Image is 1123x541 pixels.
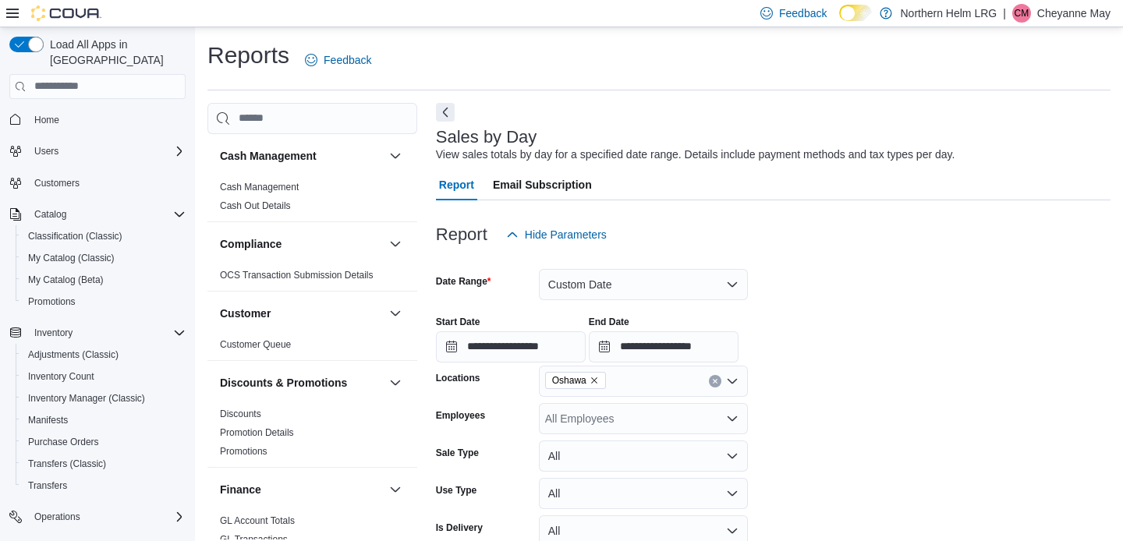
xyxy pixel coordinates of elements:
span: Customers [34,177,80,189]
button: Adjustments (Classic) [16,344,192,366]
span: Manifests [28,414,68,426]
button: Clear input [709,375,721,387]
div: Customer [207,335,417,360]
button: Inventory Manager (Classic) [16,387,192,409]
span: Home [28,110,186,129]
a: Manifests [22,411,74,430]
button: Remove Oshawa from selection in this group [590,376,599,385]
img: Cova [31,5,101,21]
span: Transfers (Classic) [28,458,106,470]
a: My Catalog (Beta) [22,270,110,289]
span: Adjustments (Classic) [28,348,119,361]
a: Classification (Classic) [22,227,129,246]
button: My Catalog (Classic) [16,247,192,269]
button: Finance [220,482,383,497]
a: GL Account Totals [220,515,295,526]
label: Locations [436,372,480,384]
span: Inventory Count [22,367,186,386]
button: Users [3,140,192,162]
span: Inventory Count [28,370,94,383]
a: My Catalog (Classic) [22,249,121,267]
span: My Catalog (Classic) [28,252,115,264]
p: Northern Helm LRG [900,4,997,23]
span: Dark Mode [839,21,840,22]
button: Hide Parameters [500,219,613,250]
div: Cash Management [207,178,417,221]
span: Adjustments (Classic) [22,345,186,364]
label: Is Delivery [436,522,483,534]
span: Manifests [22,411,186,430]
div: View sales totals by day for a specified date range. Details include payment methods and tax type... [436,147,955,163]
label: Start Date [436,316,480,328]
label: Employees [436,409,485,422]
button: Cash Management [220,148,383,164]
button: Cash Management [386,147,405,165]
span: Feedback [779,5,827,21]
p: Cheyanne May [1037,4,1111,23]
button: Open list of options [726,375,739,387]
a: Home [28,111,66,129]
button: My Catalog (Beta) [16,269,192,291]
a: Transfers (Classic) [22,454,112,473]
button: Customer [386,304,405,323]
label: End Date [589,316,629,328]
a: Purchase Orders [22,433,105,451]
button: Open list of options [726,412,739,425]
button: Inventory [3,322,192,344]
div: Discounts & Promotions [207,405,417,467]
div: Compliance [207,266,417,291]
a: Promotion Details [220,427,294,438]
a: Transfers [22,476,73,495]
span: My Catalog (Beta) [22,270,186,289]
button: Promotions [16,291,192,313]
span: Promotions [22,292,186,311]
span: Inventory Manager (Classic) [22,389,186,408]
span: Feedback [324,52,371,68]
button: Manifests [16,409,192,431]
h3: Compliance [220,236,282,252]
span: My Catalog (Classic) [22,249,186,267]
button: Next [436,103,455,122]
span: Classification (Classic) [28,230,122,242]
a: Cash Out Details [220,200,291,211]
button: Transfers (Classic) [16,453,192,475]
a: Inventory Count [22,367,101,386]
span: CM [1014,4,1029,23]
label: Date Range [436,275,491,288]
button: Classification (Classic) [16,225,192,247]
h1: Reports [207,40,289,71]
button: Operations [3,506,192,528]
span: Transfers [28,479,67,492]
span: Email Subscription [493,169,592,200]
button: Compliance [386,235,405,253]
span: Promotions [28,295,76,308]
div: Cheyanne May [1012,4,1031,23]
button: All [539,440,748,472]
span: Inventory [34,327,73,339]
span: Classification (Classic) [22,227,186,246]
button: Users [28,142,65,161]
a: Customer Queue [220,339,291,350]
h3: Cash Management [220,148,317,164]
span: Oshawa [545,372,606,389]
button: Catalog [3,203,192,225]
a: Feedback [299,44,377,76]
input: Press the down key to open a popover containing a calendar. [589,331,739,362]
button: Home [3,108,192,131]
span: Users [28,142,186,161]
span: Catalog [28,205,186,224]
a: Customers [28,174,86,193]
a: Discounts [220,408,261,419]
button: Compliance [220,236,383,252]
p: | [1003,4,1006,23]
button: Customers [3,171,192,194]
button: Inventory Count [16,366,192,387]
button: Finance [386,480,405,499]
span: Catalog [34,208,66,221]
a: Adjustments (Classic) [22,345,125,364]
span: Operations [28,507,186,526]
button: Discounts & Promotions [386,373,405,392]
h3: Report [436,225,487,244]
button: All [539,478,748,509]
input: Press the down key to open a popover containing a calendar. [436,331,586,362]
